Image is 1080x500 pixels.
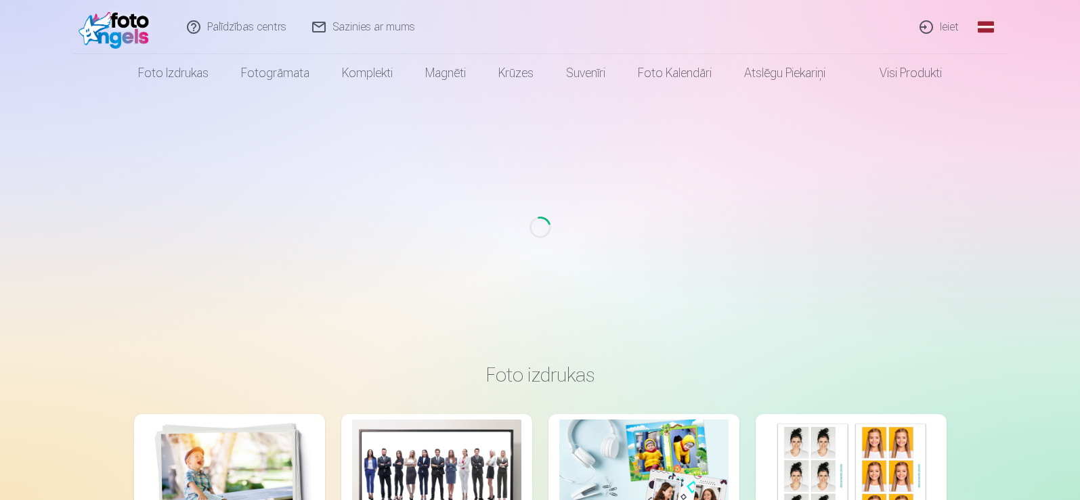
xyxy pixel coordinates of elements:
a: Foto izdrukas [122,54,225,92]
h3: Foto izdrukas [145,363,936,387]
a: Fotogrāmata [225,54,326,92]
a: Foto kalendāri [622,54,728,92]
a: Magnēti [409,54,482,92]
a: Visi produkti [842,54,958,92]
a: Atslēgu piekariņi [728,54,842,92]
a: Krūzes [482,54,550,92]
a: Komplekti [326,54,409,92]
img: /fa1 [79,5,156,49]
a: Suvenīri [550,54,622,92]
